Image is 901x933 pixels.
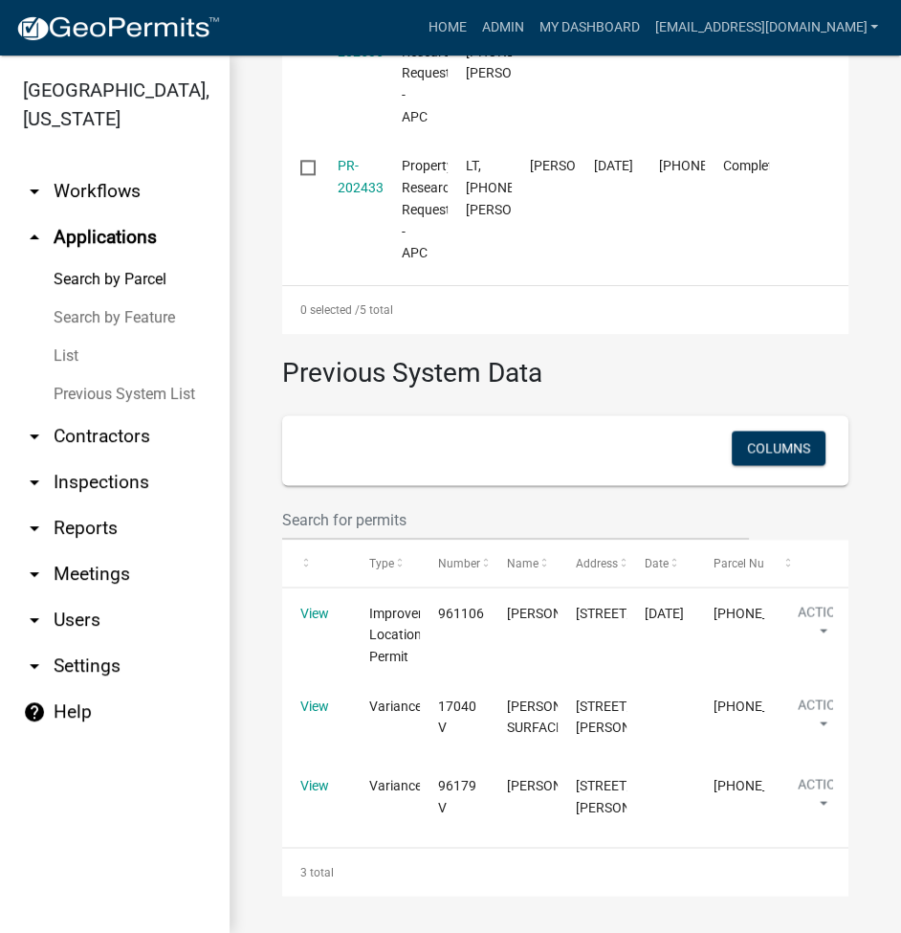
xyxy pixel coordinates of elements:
[23,563,46,586] i: arrow_drop_down
[782,695,861,743] button: Action
[647,10,886,46] a: [EMAIL_ADDRESS][DOMAIN_NAME]
[507,556,538,569] span: Name
[369,698,422,713] span: Variance
[420,540,489,586] datatable-header-cell: Number
[282,334,848,393] h3: Previous System Data
[23,425,46,448] i: arrow_drop_down
[576,605,693,620] span: 3019 W HILL LAKE RD
[23,609,46,632] i: arrow_drop_down
[438,777,476,814] span: 96179 V
[594,158,633,173] span: 11/26/2024
[531,10,647,46] a: My Dashboard
[23,226,46,249] i: arrow_drop_up
[300,777,329,792] a: View
[369,556,394,569] span: Type
[282,500,749,540] input: Search for permits
[576,777,693,814] span: 3019 W HILL LAKE RD CLAYPOOL, IN 46510
[402,158,457,260] span: Property Research Request - APC
[438,605,484,620] span: 961106
[576,556,618,569] span: Address
[369,777,422,792] span: Variance
[782,602,861,650] button: Action
[466,158,582,217] span: LT, 001-117-004, Manns Marcella J
[438,698,476,735] span: 17040 V
[659,158,772,173] span: 001-117-004
[714,698,826,713] span: 001-117-004
[507,777,609,792] span: DAVID SURFACE
[351,540,420,586] datatable-header-cell: Type
[576,698,693,735] span: 3019 W HILL LAKE RD CLAYPOOL
[626,540,695,586] datatable-header-cell: Date
[300,605,329,620] a: View
[338,155,365,199] div: ( )
[282,848,848,896] div: 3 total
[558,540,626,586] datatable-header-cell: Address
[489,540,558,586] datatable-header-cell: Name
[723,158,787,173] span: Completed
[695,540,764,586] datatable-header-cell: Parcel Number
[438,556,480,569] span: Number
[530,158,632,173] span: Tina Owens
[645,605,684,620] span: 9/13/1996
[473,10,531,46] a: Admin
[645,556,669,569] span: Date
[714,777,826,792] span: 001-117-004
[300,303,360,317] span: 0 selected /
[23,655,46,678] i: arrow_drop_down
[23,471,46,494] i: arrow_drop_down
[420,10,473,46] a: Home
[369,605,449,664] span: Improvement Location Permit
[23,700,46,723] i: help
[714,556,791,569] span: Parcel Number
[507,698,609,735] span: ELIZABETH SURFACE
[507,605,609,620] span: DAVID SURFACE
[23,180,46,203] i: arrow_drop_down
[300,698,329,713] a: View
[23,517,46,540] i: arrow_drop_down
[402,22,457,124] span: Property Research Request - APC
[338,158,414,195] a: PR-2024339976
[282,286,848,334] div: 5 total
[782,774,861,822] button: Action
[732,431,825,465] button: Columns
[714,605,826,620] span: 001-117-004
